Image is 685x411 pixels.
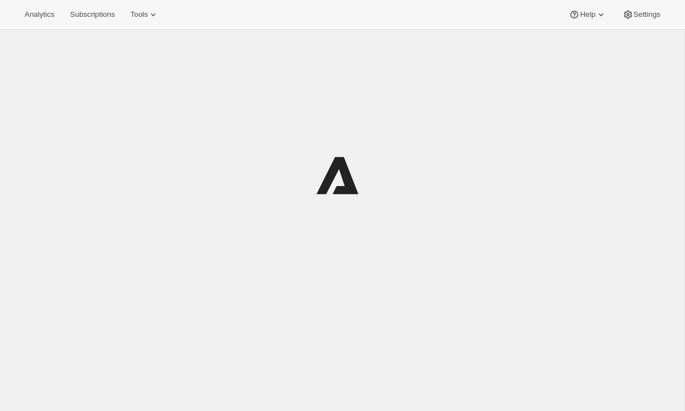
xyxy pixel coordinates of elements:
span: Settings [634,10,660,19]
span: Subscriptions [70,10,115,19]
button: Analytics [18,7,61,22]
span: Analytics [25,10,54,19]
button: Help [562,7,613,22]
button: Tools [124,7,166,22]
button: Subscriptions [63,7,121,22]
span: Help [580,10,595,19]
button: Settings [616,7,667,22]
span: Tools [130,10,148,19]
